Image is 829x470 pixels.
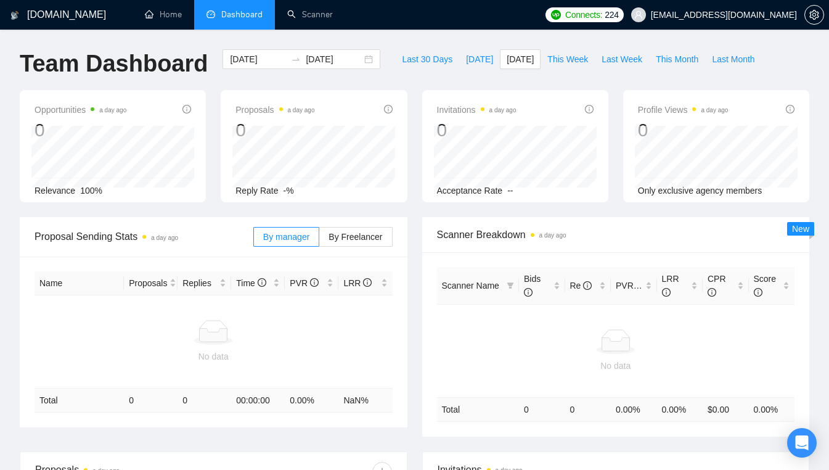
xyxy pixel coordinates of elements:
[291,54,301,64] span: to
[638,118,729,142] div: 0
[638,102,729,117] span: Profile Views
[124,271,178,295] th: Proposals
[206,10,215,19] span: dashboard
[786,105,794,113] span: info-circle
[437,102,517,117] span: Invitations
[310,278,319,287] span: info-circle
[306,52,362,66] input: End date
[804,10,824,20] a: setting
[657,397,703,421] td: 0.00 %
[231,389,285,413] td: 00:00:00
[395,49,459,69] button: Last 30 Days
[288,107,315,113] time: a day ago
[524,288,533,297] span: info-circle
[524,274,541,297] span: Bids
[182,276,217,290] span: Replies
[236,278,266,288] span: Time
[124,389,178,413] td: 0
[35,389,124,413] td: Total
[649,49,705,69] button: This Month
[129,276,167,290] span: Proposals
[258,278,266,287] span: info-circle
[634,10,643,19] span: user
[541,49,595,69] button: This Week
[583,281,592,290] span: info-circle
[565,8,602,22] span: Connects:
[437,397,520,421] td: Total
[638,186,762,196] span: Only exclusive agency members
[489,107,517,113] time: a day ago
[35,229,253,244] span: Proposal Sending Stats
[565,397,611,421] td: 0
[539,232,566,239] time: a day ago
[178,389,231,413] td: 0
[605,8,618,22] span: 224
[338,389,392,413] td: NaN %
[656,52,698,66] span: This Month
[35,186,75,196] span: Relevance
[708,288,716,297] span: info-circle
[178,271,231,295] th: Replies
[611,397,657,421] td: 0.00 %
[616,281,645,291] span: PVR
[547,52,588,66] span: This Week
[151,234,178,241] time: a day ago
[182,105,191,113] span: info-circle
[708,274,726,297] span: CPR
[263,232,309,242] span: By manager
[287,9,333,20] a: searchScanner
[363,278,372,287] span: info-circle
[804,5,824,25] button: setting
[703,397,749,421] td: $ 0.00
[437,186,503,196] span: Acceptance Rate
[551,10,561,20] img: upwork-logo.png
[35,271,124,295] th: Name
[290,278,319,288] span: PVR
[221,9,263,20] span: Dashboard
[792,224,809,234] span: New
[507,52,534,66] span: [DATE]
[145,9,182,20] a: homeHome
[805,10,823,20] span: setting
[466,52,493,66] span: [DATE]
[712,52,754,66] span: Last Month
[20,49,208,78] h1: Team Dashboard
[402,52,452,66] span: Last 30 Days
[662,274,679,297] span: LRR
[235,102,314,117] span: Proposals
[80,186,102,196] span: 100%
[384,105,393,113] span: info-circle
[500,49,541,69] button: [DATE]
[662,288,671,297] span: info-circle
[442,281,499,291] span: Scanner Name
[230,52,286,66] input: Start date
[507,282,514,289] span: filter
[602,52,642,66] span: Last Week
[437,227,795,242] span: Scanner Breakdown
[570,281,592,291] span: Re
[235,186,278,196] span: Reply Rate
[35,118,126,142] div: 0
[39,350,388,363] div: No data
[519,397,565,421] td: 0
[291,54,301,64] span: swap-right
[507,186,513,196] span: --
[329,232,382,242] span: By Freelancer
[585,105,594,113] span: info-circle
[284,186,294,196] span: -%
[595,49,649,69] button: Last Week
[437,118,517,142] div: 0
[787,428,817,458] div: Open Intercom Messenger
[35,102,126,117] span: Opportunities
[10,6,19,25] img: logo
[442,359,790,373] div: No data
[285,389,338,413] td: 0.00 %
[754,288,762,297] span: info-circle
[235,118,314,142] div: 0
[705,49,761,69] button: Last Month
[754,274,777,297] span: Score
[749,397,795,421] td: 0.00 %
[99,107,126,113] time: a day ago
[343,278,372,288] span: LRR
[504,276,517,295] span: filter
